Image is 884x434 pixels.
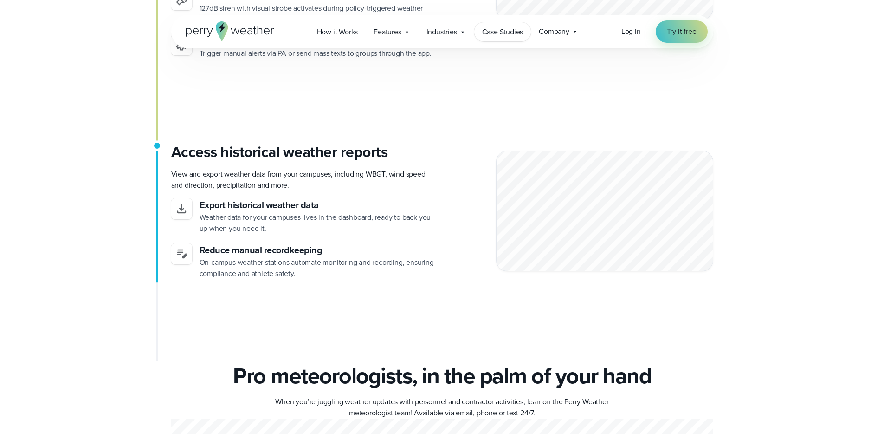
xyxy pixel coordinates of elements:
[656,20,708,43] a: Try it free
[200,212,435,234] p: Weather data for your campuses lives in the dashboard, ready to back you up when you need it.
[474,22,531,41] a: Case Studies
[171,169,435,191] p: View and export weather data from your campuses, including WBGT, wind speed and direction, precip...
[426,26,457,38] span: Industries
[200,198,435,212] h3: Export historical weather data
[621,26,641,37] a: Log in
[171,143,435,161] h3: Access historical weather reports
[317,26,358,38] span: How it Works
[539,26,569,37] span: Company
[482,26,523,38] span: Case Studies
[233,363,651,389] h2: Pro meteorologists, in the palm of your hand
[200,3,435,25] p: 127dB siren with visual strobe activates during policy-triggered weather delays.
[200,257,435,279] p: On-campus weather stations automate monitoring and recording, ensuring compliance and athlete saf...
[374,26,401,38] span: Features
[200,243,435,257] h3: Reduce manual recordkeeping
[257,396,628,419] p: When you’re juggling weather updates with personnel and contractor activities, lean on the Perry ...
[309,22,366,41] a: How it Works
[200,48,432,59] p: Trigger manual alerts via PA or send mass texts to groups through the app.
[667,26,697,37] span: Try it free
